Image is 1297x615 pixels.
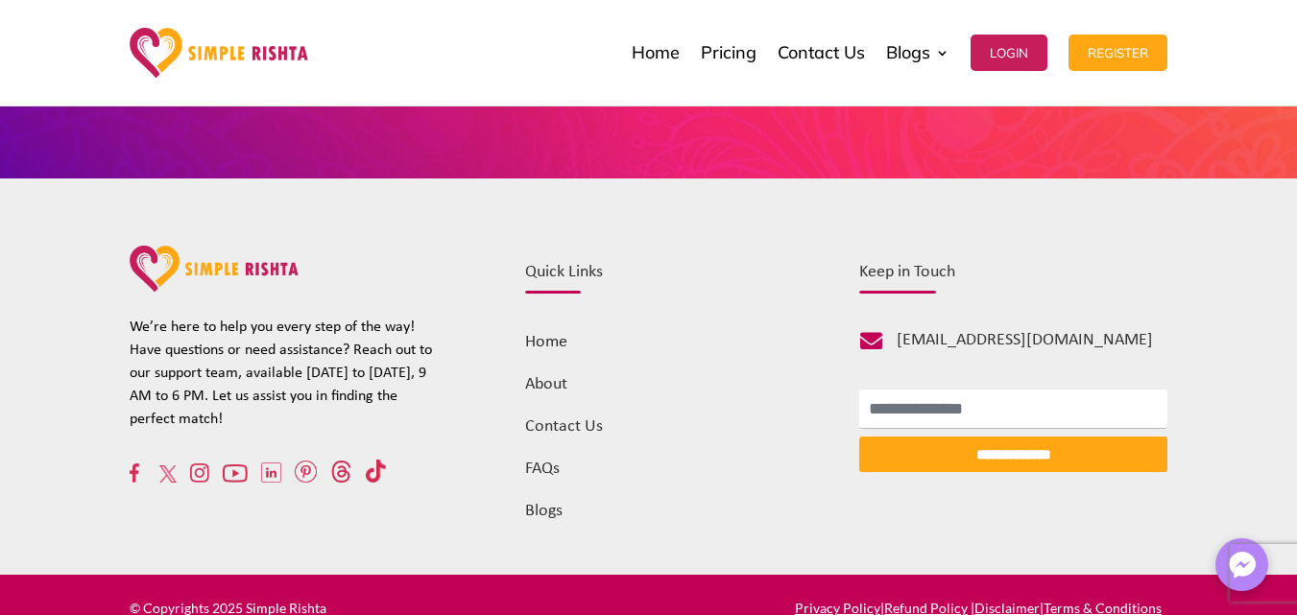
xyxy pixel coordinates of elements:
img: website-logo-pink-orange [130,246,299,293]
h4: Keep in Touch [859,264,1167,291]
a: Blogs [525,502,563,520]
a: About [525,375,567,393]
a: Simple rishta logo [130,278,299,295]
a: FAQs [525,460,560,478]
button: Register [1069,35,1167,71]
button: Login [971,35,1047,71]
h4: Quick Links [525,264,803,291]
a: Blogs [886,5,949,101]
span: We’re here to help you every step of the way! Have questions or need assistance? Reach out to our... [130,319,432,427]
span: [EMAIL_ADDRESS][DOMAIN_NAME] [897,331,1153,349]
img: Messenger [1223,546,1261,584]
a: Home [525,333,567,351]
a: Pricing [701,5,757,101]
a: Contact Us [778,5,865,101]
a: Register [1069,5,1167,101]
a: Login [971,5,1047,101]
span:  [860,330,882,352]
a: Home [632,5,680,101]
a: Contact Us [525,417,603,436]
